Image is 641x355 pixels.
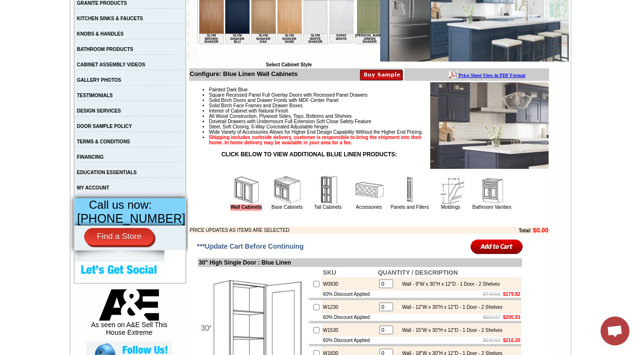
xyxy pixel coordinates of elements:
[77,170,137,175] a: EDUCATION ESSENTIALS
[322,300,377,314] td: W1230
[273,176,302,204] img: Base Cabinets
[158,44,187,54] td: [PERSON_NAME] Green Shaker
[77,31,124,37] a: KNOBS & HANDLES
[190,70,297,77] b: Configure: Blue Linen Wall Cabinets
[314,204,342,210] a: Tall Cabinets
[430,82,549,169] img: Product Image
[209,135,422,145] strong: Shipping includes curbside delivery, customer is responsible to bring the shipment into their hom...
[477,176,506,204] img: Bathroom Vanities
[322,337,377,344] td: 60% Discount Applied
[11,4,78,9] b: Price Sheet View in PDF Format
[355,176,384,204] img: Accessories
[77,124,132,129] a: DOOR SAMPLE POLICY
[77,139,130,144] a: TERMS & CONDITIONS
[11,1,78,10] a: Price Sheet View in PDF Format
[232,176,261,204] img: Wall Cabinets
[221,151,397,158] strong: CLICK BELOW TO VIEW ADDITIONAL BLUE LINEN PRODUCTS:
[391,204,429,210] a: Panels and Fillers
[356,204,382,210] a: Accessories
[77,16,143,21] a: KITCHEN SINKS & FAUCETS
[209,87,248,92] span: Painted Dark Blue
[77,62,145,67] a: CABINET ASSEMBLY VIDEOS
[77,93,113,98] a: TESTIMONIALS
[533,227,549,234] b: $0.00
[77,0,127,6] a: GRANITE PRODUCTS
[77,77,121,83] a: GALLERY PHOTOS
[503,292,520,297] b: $179.82
[601,317,629,345] div: Open chat
[322,277,377,291] td: W0930
[473,204,512,210] a: Bathroom Vanities
[519,228,531,233] b: Total:
[266,62,312,67] b: Select Cabinet Style
[397,281,500,287] div: Wall - 9"W x 30"H x 12"D - 1 Door - 2 Shelves
[231,204,262,211] a: Wall Cabinets
[209,114,351,119] span: All Wood Construction, Plywood Sides, Tops, Bottoms and Shelves
[271,204,303,210] a: Base Cabinets
[77,212,185,225] span: [PHONE_NUMBER]
[483,315,500,320] s: $502.07
[314,176,343,204] img: Tall Cabinets
[322,314,377,321] td: 60% Discount Applied
[77,108,121,114] a: DESIGN SERVICES
[209,92,368,98] span: Square Recessed Panel Full Overlay Doors with Recessed Panel Drawers
[77,185,109,190] a: MY ACCOUNT
[209,108,288,114] span: Interior of Cabinet with Natural Finish
[190,227,466,234] td: PRICE UPDATES AS ITEMS ARE SELECTED
[84,228,154,245] a: Find a Store
[436,176,465,204] img: Moldings
[209,124,328,129] span: Steel, Soft Closing, 6-Way Concealed Adjustable hinges
[209,129,423,135] span: Wide Variety of Accessories Allows for Higher End Design Capability Without the Higher End Pricing.
[397,304,502,310] div: Wall - 12"W x 30"H x 12"D - 1 Door - 2 Shelves
[396,176,424,204] img: Panels and Fillers
[77,154,104,160] a: FINANCING
[483,338,500,343] s: $540.50
[1,2,9,10] img: pdf.png
[77,47,133,52] a: BATHROOM PRODUCTS
[209,98,338,103] span: Solid Birch Doors and Drawer Fronts with MDF Center Panel
[471,239,523,254] input: Add to Cart
[197,242,304,250] span: ***Update Cart Before Continuing
[209,119,371,124] span: Dovetail Drawers with Undermount Full Extension Soft Close Safety Feature
[483,292,500,297] s: $449.56
[87,289,172,341] div: As seen on A&E Sell This House Extreme
[397,328,502,333] div: Wall - 15"W x 30"H x 12"D - 1 Door - 2 Shelves
[322,291,377,298] td: 60% Discount Applied
[198,258,522,267] td: 30" High Single Door : Blue Linen
[323,269,336,276] b: SKU
[89,198,152,211] span: Call us now:
[503,338,520,343] b: $216.20
[378,269,458,276] b: QUANTITY / DESCRIPTION
[209,103,303,108] span: Solid Birch Face Frames and Drawer Boxes
[503,315,520,320] b: $200.83
[322,323,377,337] td: W1530
[441,204,460,210] a: Moldings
